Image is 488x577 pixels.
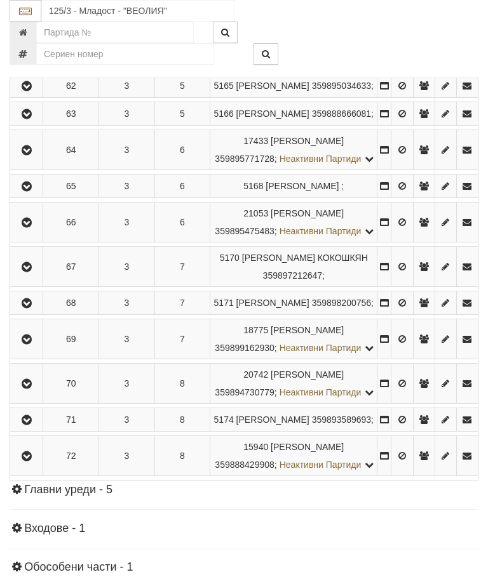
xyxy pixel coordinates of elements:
[236,298,309,308] span: [PERSON_NAME]
[99,202,155,242] td: 3
[312,415,371,425] span: 359893589693
[280,387,362,397] span: Неактивни Партиди
[180,81,185,91] span: 5
[271,136,344,146] span: [PERSON_NAME]
[43,319,99,359] td: 69
[243,208,268,218] span: Партида №
[43,175,99,198] td: 65
[210,364,377,404] td: ;
[243,325,268,335] span: Партида №
[236,109,309,119] span: [PERSON_NAME]
[43,408,99,432] td: 71
[280,154,362,164] span: Неактивни Партиди
[180,145,185,155] span: 6
[210,436,377,476] td: ;
[271,369,344,380] span: [PERSON_NAME]
[271,208,344,218] span: [PERSON_NAME]
[280,226,362,236] span: Неактивни Партиди
[236,415,309,425] span: [PERSON_NAME]
[10,484,478,496] h4: Главни уреди - 5
[243,136,268,146] span: Партида №
[36,43,214,65] input: Сериен номер
[210,175,377,198] td: ;
[180,451,185,461] span: 8
[280,343,362,353] span: Неактивни Партиди
[10,522,478,535] h4: Входове - 1
[180,334,185,344] span: 7
[215,343,274,353] span: 359899162930
[99,175,155,198] td: 3
[210,319,377,359] td: ;
[43,436,99,476] td: 72
[243,369,268,380] span: Партида №
[266,181,339,191] span: [PERSON_NAME]
[99,364,155,404] td: 3
[180,378,185,388] span: 8
[43,202,99,242] td: 66
[180,298,185,308] span: 7
[214,81,234,91] span: Партида №
[43,74,99,98] td: 62
[210,247,377,287] td: ;
[215,226,274,236] span: 359895475483
[210,74,377,98] td: ;
[210,408,377,432] td: ;
[99,247,155,287] td: 3
[215,387,274,397] span: 359894730779
[36,22,194,43] input: Партида №
[242,253,368,263] span: [PERSON_NAME] КОКОШКЯН
[220,253,240,263] span: Партида №
[263,270,322,281] span: 359897212647
[312,109,371,119] span: 359888666081
[180,415,185,425] span: 8
[214,109,234,119] span: Партида №
[99,291,155,315] td: 3
[236,81,309,91] span: [PERSON_NAME]
[99,74,155,98] td: 3
[180,262,185,272] span: 7
[280,460,362,470] span: Неактивни Партиди
[10,561,478,574] h4: Обособени части - 1
[243,181,263,191] span: Партида №
[43,291,99,315] td: 68
[210,291,377,315] td: ;
[180,109,185,119] span: 5
[214,298,234,308] span: Партида №
[180,181,185,191] span: 6
[210,202,377,242] td: ;
[99,408,155,432] td: 3
[43,130,99,170] td: 64
[214,415,234,425] span: Партида №
[43,364,99,404] td: 70
[271,325,344,335] span: [PERSON_NAME]
[215,154,274,164] span: 359895771728
[180,217,185,227] span: 6
[43,247,99,287] td: 67
[99,436,155,476] td: 3
[312,298,371,308] span: 359898200756
[99,319,155,359] td: 3
[215,460,274,470] span: 359888429908
[99,102,155,126] td: 3
[210,102,377,126] td: ;
[271,442,344,452] span: [PERSON_NAME]
[99,130,155,170] td: 3
[312,81,371,91] span: 359895034633
[43,102,99,126] td: 63
[210,130,377,170] td: ;
[243,442,268,452] span: Партида №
